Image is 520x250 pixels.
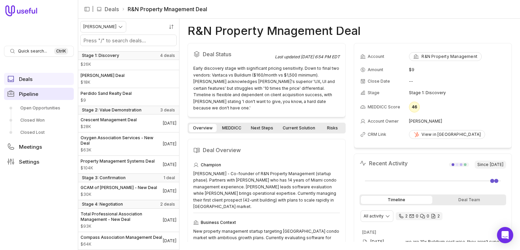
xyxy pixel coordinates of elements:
a: Deals [4,73,74,85]
td: [PERSON_NAME] [409,116,505,127]
a: Settings [4,155,74,168]
span: | [92,5,94,13]
span: Amount [81,80,125,85]
span: Total Professional Association Management - New Deal [81,211,163,222]
time: [DATE] [490,162,503,167]
li: R&N Property Mnagement Deal [122,5,207,13]
span: Amount [81,98,132,103]
a: Overview [189,124,217,132]
button: Sort by [166,22,176,32]
a: Current Solution [279,124,319,132]
div: Last updated [275,54,340,60]
span: Close Date [368,79,390,84]
span: Stage 2: Value Demonstration [82,107,142,113]
span: Deals [19,77,32,82]
span: we are 10x Buildium cost wise. they aren't super confident in their timeline moving forward. like... [406,239,503,245]
a: Risks [321,124,344,132]
span: Account Owner [368,119,399,124]
a: Pipeline [4,88,74,100]
span: Amount [81,165,155,171]
span: MEDDICC Score [368,104,400,110]
div: 46 [409,102,420,112]
td: $9 [409,64,505,75]
time: Deal Close Date [163,217,176,223]
span: Since [475,161,506,169]
time: [DATE] [362,230,376,235]
span: Amount [81,192,157,197]
span: 4 deals [160,53,175,58]
span: Crescent Management Deal [81,117,137,123]
a: MEDDICC [218,124,245,132]
span: GCAM of [PERSON_NAME] - New Deal [81,185,157,190]
h2: Deal Status [193,49,275,60]
span: Stage 4: Negotiation [82,202,123,207]
div: Early discovery stage with significant pricing sensitivity. Down to final two vendors: Vantaca vs... [193,65,340,111]
time: Deal Close Date [163,188,176,194]
input: Search deals by name [81,35,176,46]
div: Timeline [361,196,432,204]
a: GCAM of [PERSON_NAME] - New Deal$30K[DATE] [78,182,179,200]
td: Stage 1: Discovery [409,87,505,98]
span: Meetings [19,144,42,149]
time: Deal Close Date [163,162,176,167]
h2: Recent Activity [360,159,408,167]
span: Stage 3: Confirmation [82,175,126,181]
a: Closed Lost [4,127,74,138]
a: Deals [105,5,119,13]
span: Settings [19,159,39,164]
span: Amount [81,62,142,67]
a: Meetings [4,141,74,153]
span: Amount [81,224,163,229]
button: R&N Property Management [409,52,482,61]
span: Amount [81,242,162,247]
span: Amount [81,147,163,153]
a: Open Opportunities [4,103,74,113]
span: Account [368,54,384,59]
div: Business Context [193,218,340,227]
span: Perdido Sand Realty Deal [81,91,132,96]
span: [PERSON_NAME] Deal [81,73,125,78]
span: Compass Association Management Deal [81,235,162,240]
span: 1 deal [164,175,175,181]
button: Collapse sidebar [82,4,92,14]
a: Oxygen Association Services - New Deal$63K[DATE] [78,132,179,155]
a: View in [GEOGRAPHIC_DATA] [409,130,485,139]
td: -- [409,76,505,87]
h2: Deal Overview [193,145,340,155]
div: Deal Team [434,196,505,204]
a: Intracoastal Management Deal$26K [78,52,179,70]
a: Perdido Sand Realty Deal$9 [78,88,179,106]
time: [DATE] [370,239,384,245]
span: Oxygen Association Services - New Deal [81,135,163,146]
a: Next Steps [247,124,277,132]
span: Stage [368,90,380,96]
h1: R&N Property Mnagement Deal [188,27,361,35]
span: 2 deals [160,202,175,207]
div: Champion [193,161,340,169]
span: 3 deals [160,107,175,113]
time: Deal Close Date [163,121,176,126]
a: Closed Won [4,115,74,126]
div: Open Intercom Messenger [497,227,513,243]
time: Deal Close Date [163,141,176,147]
time: Deal Close Date [163,238,176,244]
span: Amount [368,67,383,72]
span: Pipeline [19,91,38,97]
kbd: Ctrl K [54,48,68,55]
div: R&N Property Management [413,54,477,59]
a: [PERSON_NAME] Deal$18K [78,70,179,88]
a: Crescent Management Deal$28K[DATE] [78,114,179,132]
span: Property Management Systems Deal [81,159,155,164]
span: Stage 1: Discovery [82,53,119,58]
nav: Deals [78,19,179,250]
a: Total Professional Association Management - New Deal$93K[DATE] [78,209,179,232]
span: Quick search... [18,48,47,54]
div: View in [GEOGRAPHIC_DATA] [413,132,481,137]
time: [DATE] 6:54 PM EDT [301,54,340,59]
div: 2 calls and 0 email threads [396,212,442,220]
a: Property Management Systems Deal$104K[DATE] [78,156,179,173]
div: [PERSON_NAME] - Co-founder of R&N Property Management (startup phase). Partners with [PERSON_NAME... [193,170,340,210]
span: CRM Link [368,132,386,137]
span: Amount [81,124,137,129]
a: Compass Association Management Deal$64K[DATE] [78,232,179,250]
